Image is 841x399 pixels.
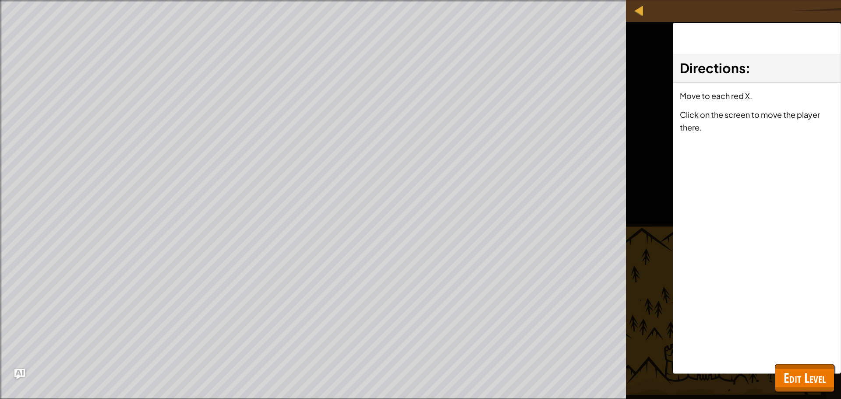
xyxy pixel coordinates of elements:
[680,58,834,78] h3: :
[680,60,746,76] span: Directions
[680,89,834,102] p: Move to each red X.
[680,108,834,134] p: Click on the screen to move the player there.
[784,369,826,387] span: Edit Level
[14,369,25,379] button: Ask AI
[775,364,834,392] button: Edit Level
